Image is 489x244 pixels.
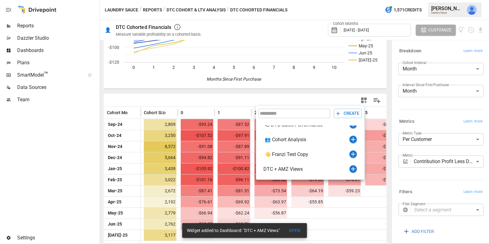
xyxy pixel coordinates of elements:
[334,109,362,118] button: CREATE
[263,137,272,142] div: 👥
[272,137,349,142] div: Cohort Analysis
[263,151,272,157] div: 👋
[285,225,305,236] button: OPEN
[272,151,349,157] div: Franzi Test Copy
[263,166,349,172] div: DTC + AMZ Views
[187,225,280,236] div: Widget added to Dashboard: "DTC + AMZ Views"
